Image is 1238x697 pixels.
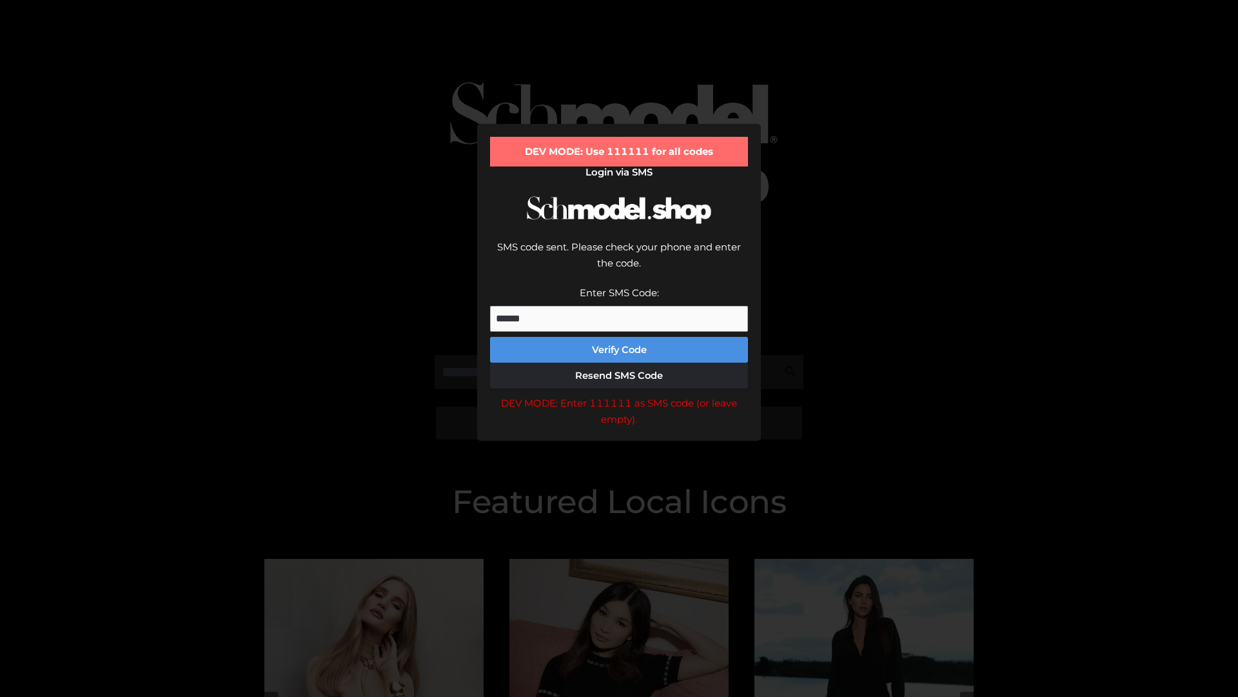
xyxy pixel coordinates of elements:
div: SMS code sent. Please check your phone and enter the code. [490,239,748,285]
div: DEV MODE: Use 111111 for all codes [490,137,748,167]
button: Verify Code [490,337,748,363]
div: DEV MODE: Enter 111111 as SMS code (or leave empty). [490,395,748,428]
label: Enter SMS Code: [580,287,659,299]
button: Resend SMS Code [490,363,748,389]
img: Schmodel Logo [522,185,716,236]
h2: Login via SMS [490,167,748,178]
